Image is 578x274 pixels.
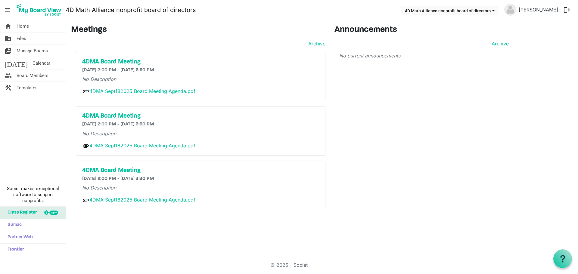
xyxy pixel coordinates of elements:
[3,186,63,204] span: Societ makes exceptional software to support nonprofits.
[89,88,195,94] a: 4DMA Sept182025 Board Meeting Agenda.pdf
[89,143,195,149] a: 4DMA Sept182025 Board Meeting Agenda.pdf
[504,4,516,16] img: no-profile-picture.svg
[5,57,28,69] span: [DATE]
[5,45,12,57] span: switch_account
[270,262,308,268] a: © 2025 - Societ
[82,130,319,137] p: No Description
[82,67,319,73] h6: [DATE] 2:00 PM - [DATE] 3:30 PM
[82,142,89,149] span: attachment
[17,45,48,57] span: Manage Boards
[5,231,33,243] span: Partner Web
[5,82,12,94] span: construction
[89,197,195,203] a: 4DMA Sept182025 Board Meeting Agenda.pdf
[66,4,196,16] a: 4D Math Alliance nonprofit board of directors
[339,52,509,59] p: No current announcements
[5,219,22,231] span: Sumac
[5,32,12,45] span: folder_shared
[5,69,12,82] span: people
[33,57,50,69] span: Calendar
[2,4,13,16] span: menu
[82,176,319,182] h6: [DATE] 2:00 PM - [DATE] 3:30 PM
[5,20,12,32] span: home
[17,32,26,45] span: Files
[17,20,29,32] span: Home
[561,4,573,16] button: logout
[15,2,66,17] a: My Board View Logo
[82,167,319,174] a: 4DMA Board Meeting
[82,88,89,95] span: attachment
[15,2,63,17] img: My Board View Logo
[489,40,509,47] a: Archive
[5,244,24,256] span: Frontier
[334,25,514,35] h3: Announcements
[71,25,325,35] h3: Meetings
[17,69,48,82] span: Board Members
[82,122,319,127] h6: [DATE] 2:00 PM - [DATE] 3:30 PM
[17,82,38,94] span: Templates
[82,58,319,66] a: 4DMA Board Meeting
[516,4,561,16] a: [PERSON_NAME]
[5,207,37,219] span: Glass Register
[49,211,58,215] div: new
[82,184,319,191] p: No Description
[82,112,319,120] a: 4DMA Board Meeting
[401,6,499,15] button: 4D Math Alliance nonprofit board of directors dropdownbutton
[306,40,325,47] a: Archive
[82,197,89,204] span: attachment
[82,75,319,83] p: No Description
